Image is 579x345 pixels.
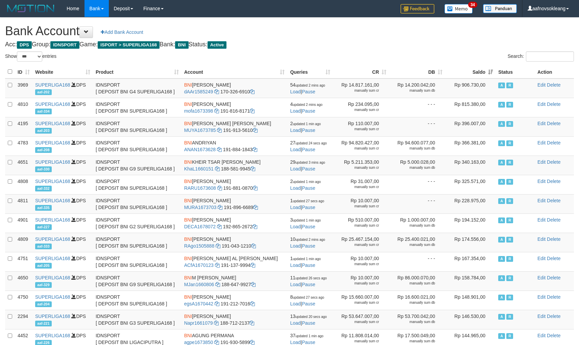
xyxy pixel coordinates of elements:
[15,65,32,78] th: ID: activate to sort column ascending
[506,256,513,262] span: Running
[35,166,52,172] span: aaf-330
[468,2,477,8] span: 34
[93,252,182,271] td: IDNSPORT [ DEPOSIT BNI SUPERLIGA168 ]
[251,243,256,249] a: Copy 1910431210 to clipboard
[184,159,192,165] span: BNI
[506,121,513,127] span: Running
[32,194,93,213] td: DPS
[293,103,322,107] span: updated 2 mins ago
[35,205,52,211] span: aaf-335
[506,217,513,223] span: Running
[333,233,389,252] td: Rp 25.467.154,00
[302,128,315,133] a: Pause
[537,101,546,107] a: Edit
[498,256,505,262] span: Active
[537,217,546,223] a: Edit
[290,166,300,171] a: Load
[498,160,505,165] span: Active
[295,161,325,164] span: updated 3 mins ago
[35,82,70,88] a: SUPERLIGA168
[184,282,214,287] a: MJan1660806
[5,24,574,38] h1: Bank Account
[445,213,496,233] td: Rp 194.152,00
[547,198,560,203] a: Delete
[401,4,434,14] img: Feedback.jpg
[537,275,546,280] a: Edit
[290,128,300,133] a: Load
[506,160,513,165] span: Running
[445,136,496,156] td: Rp 366.381,00
[15,252,32,271] td: 4751
[547,256,560,261] a: Delete
[290,185,300,191] a: Load
[392,243,435,247] div: manually sum db
[498,140,505,146] span: Active
[35,121,70,126] a: SUPERLIGA168
[32,156,93,175] td: DPS
[389,213,445,233] td: Rp 1.000.007,00
[295,141,327,145] span: updated 24 secs ago
[93,213,182,233] td: IDNSPORT [ DEPOSIT BNI G2 SUPERLIGA168 ]
[290,147,300,152] a: Load
[293,218,321,222] span: updated 1 min ago
[389,117,445,136] td: - - -
[184,185,216,191] a: RARU1673608
[290,301,300,306] a: Load
[547,236,560,242] a: Delete
[333,213,389,233] td: Rp 510.007,00
[252,147,257,152] a: Copy 1918841843 to clipboard
[445,194,496,213] td: Rp 228.975,00
[290,340,300,345] a: Load
[32,233,93,252] td: DPS
[547,275,560,280] a: Delete
[35,256,70,261] a: SUPERLIGA168
[290,236,325,242] span: 10
[184,243,215,249] a: RAgo1505888
[498,83,505,88] span: Active
[15,78,32,98] td: 3969
[290,121,321,133] span: |
[35,217,70,223] a: SUPERLIGA168
[336,88,379,93] div: manually sum cr
[535,65,574,78] th: Action
[537,179,546,184] a: Edit
[15,194,32,213] td: 4811
[444,4,473,14] img: Button%20Memo.svg
[182,65,288,78] th: Account: activate to sort column ascending
[182,136,288,156] td: ANDRIYAN 191-884-1843
[15,213,32,233] td: 4901
[389,98,445,117] td: - - -
[5,51,56,62] label: Show entries
[250,262,255,268] a: Copy 1911379994 to clipboard
[93,194,182,213] td: IDNSPORT [ DEPOSIT BNI SUPERLIGA168 ]
[302,166,315,171] a: Pause
[290,179,321,184] span: 2
[547,294,560,300] a: Delete
[35,159,70,165] a: SUPERLIGA168
[15,98,32,117] td: 4810
[389,252,445,271] td: - - -
[214,340,219,345] a: Copy agpe1673850 to clipboard
[293,199,324,203] span: updated 27 secs ago
[506,179,513,185] span: Running
[182,233,288,252] td: [PERSON_NAME] 191-043-1210
[182,156,288,175] td: KHEIR TSAR [PERSON_NAME] 188-581-9945
[184,128,216,133] a: MUYA1673785
[295,238,325,241] span: updated 2 mins ago
[537,140,546,145] a: Edit
[389,175,445,194] td: - - -
[389,78,445,98] td: Rp 14.200.042,00
[389,233,445,252] td: Rp 25.400.021,00
[184,140,192,145] span: BNI
[506,140,513,146] span: Running
[35,263,52,269] span: aaf-205
[445,175,496,194] td: Rp 325.571,00
[290,236,325,249] span: |
[336,185,379,189] div: manually sum cr
[5,41,574,48] h4: Acc: Group: Game: Bank: Status:
[32,117,93,136] td: DPS
[217,185,222,191] a: Copy RARU1673608 to clipboard
[290,140,327,145] span: 27
[389,156,445,175] td: Rp 5.000.028,00
[547,217,560,223] a: Delete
